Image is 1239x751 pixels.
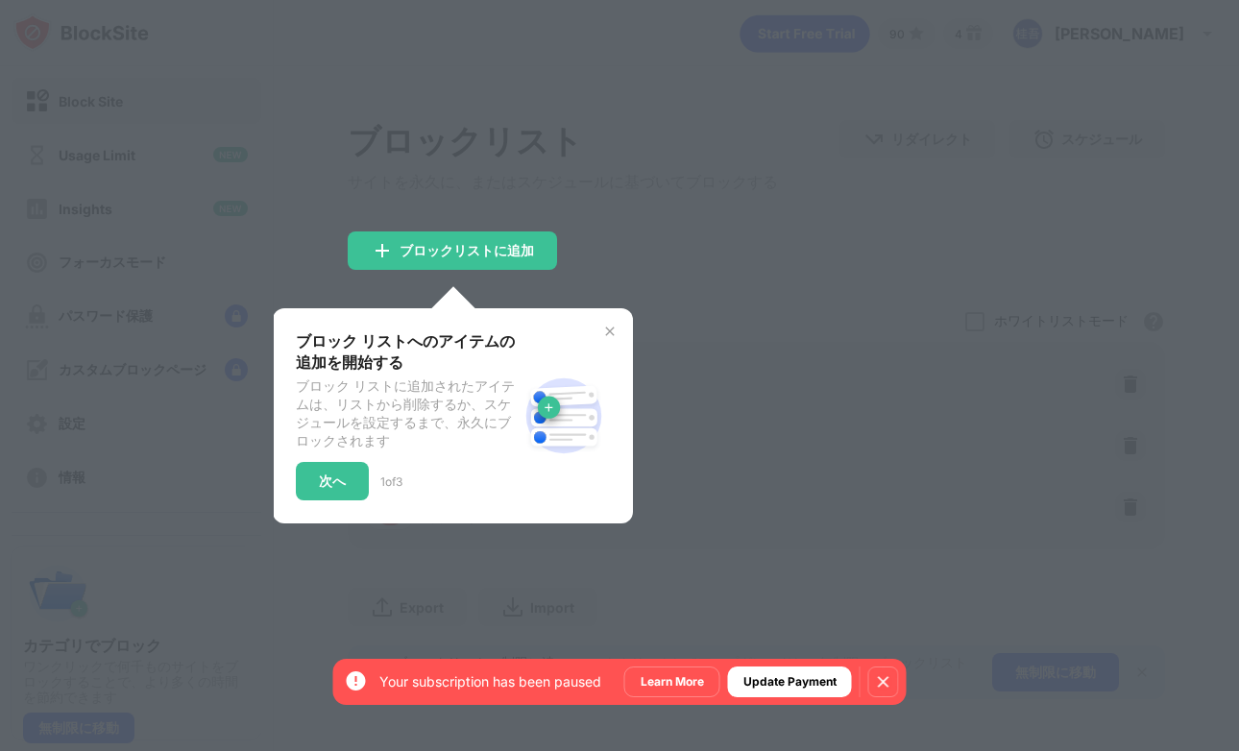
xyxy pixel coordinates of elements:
[400,243,534,258] div: ブロックリストに追加
[641,672,704,691] div: Learn More
[518,370,610,462] img: block-site.svg
[296,331,518,374] div: ブロック リストへのアイテムの追加を開始する
[602,324,618,339] img: x-button.svg
[296,377,518,450] div: ブロック リストに追加されたアイテムは、リストから削除するか、スケジュールを設定するまで、永久にブロックされます
[319,473,346,489] div: 次へ
[743,672,837,691] div: Update Payment
[379,672,601,691] div: Your subscription has been paused
[380,474,402,489] div: 1 of 3
[345,669,368,692] img: error-circle-white.svg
